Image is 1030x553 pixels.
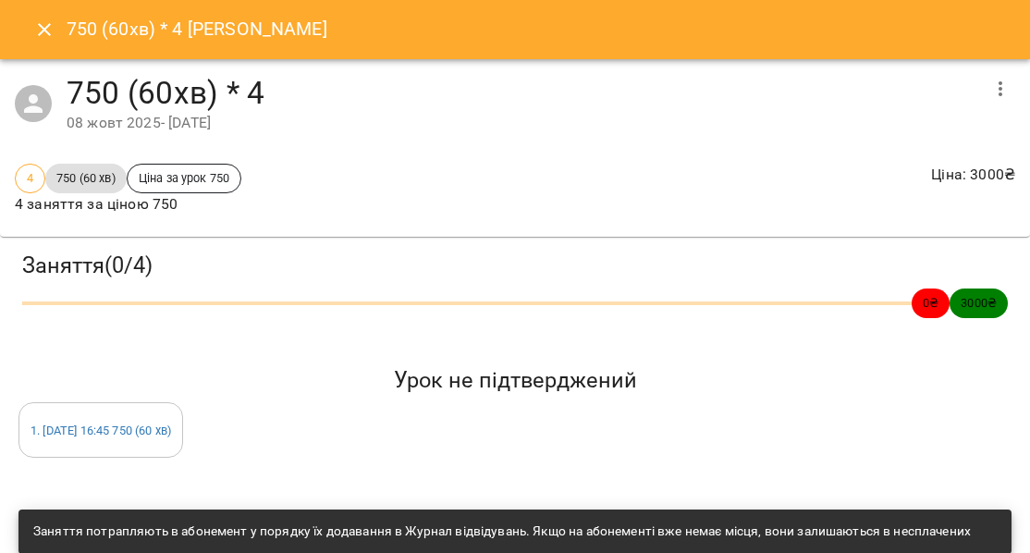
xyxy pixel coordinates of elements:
div: 08 жовт 2025 - [DATE] [67,112,978,134]
p: 4 заняття за ціною 750 [15,193,241,215]
button: Close [22,7,67,52]
h4: 750 (60хв) * 4 [67,74,978,112]
span: 0 ₴ [912,294,950,312]
span: 3000 ₴ [950,294,1008,312]
span: 750 (60 хв) [45,169,127,187]
h6: 750 (60хв) * 4 [PERSON_NAME] [67,15,327,43]
h5: Урок не підтверджений [18,366,1012,395]
div: Заняття потрапляють в абонемент у порядку їх додавання в Журнал відвідувань. Якщо на абонементі в... [33,515,971,548]
span: 4 [16,169,44,187]
h3: Заняття ( 0 / 4 ) [22,252,1008,280]
span: Ціна за урок 750 [128,169,240,187]
p: Ціна : 3000 ₴ [931,164,1015,186]
a: 1. [DATE] 16:45 750 (60 хв) [31,424,171,437]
